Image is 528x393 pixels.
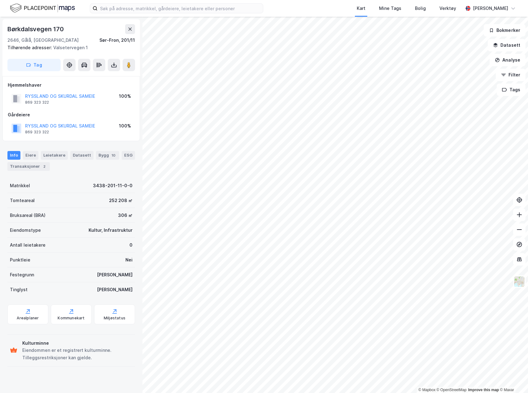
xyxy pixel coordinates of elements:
div: Tomteareal [10,197,35,204]
div: Kultur, Infrastruktur [89,227,133,234]
div: Kart [357,5,365,12]
div: Kontrollprogram for chat [497,363,528,393]
div: 3438-201-11-0-0 [93,182,133,189]
div: 306 ㎡ [118,212,133,219]
a: Improve this map [468,388,499,392]
div: 869 323 322 [25,100,49,105]
button: Tag [7,59,61,71]
div: 2 [41,163,47,170]
div: Børkdalsvegen 170 [7,24,65,34]
div: 252 208 ㎡ [109,197,133,204]
div: 0 [129,241,133,249]
div: Verktøy [439,5,456,12]
div: Leietakere [41,151,68,160]
a: OpenStreetMap [437,388,467,392]
div: [PERSON_NAME] [97,286,133,293]
div: Gårdeiere [8,111,135,119]
div: Mine Tags [379,5,401,12]
div: [PERSON_NAME] [97,271,133,279]
div: Bygg [96,151,119,160]
div: Kommunekart [58,316,85,321]
button: Bokmerker [484,24,526,37]
div: 100% [119,122,131,130]
div: Info [7,151,20,160]
iframe: Chat Widget [497,363,528,393]
button: Analyse [490,54,526,66]
div: 100% [119,93,131,100]
div: Bolig [415,5,426,12]
div: 2646, Gålå, [GEOGRAPHIC_DATA] [7,37,79,44]
div: Kulturminne [22,339,133,347]
div: ESG [122,151,135,160]
div: Miljøstatus [104,316,125,321]
button: Filter [496,69,526,81]
button: Datasett [488,39,526,51]
div: Datasett [70,151,94,160]
input: Søk på adresse, matrikkel, gårdeiere, leietakere eller personer [98,4,263,13]
div: Hjemmelshaver [8,81,135,89]
div: Matrikkel [10,182,30,189]
span: Tilhørende adresser: [7,45,53,50]
div: Arealplaner [17,316,39,321]
div: Nei [125,256,133,264]
div: Valsetervegen 1 [7,44,130,51]
div: 869 323 322 [25,130,49,135]
div: Sør-Fron, 201/11 [99,37,135,44]
div: Festegrunn [10,271,34,279]
div: Transaksjoner [7,162,50,171]
img: logo.f888ab2527a4732fd821a326f86c7f29.svg [10,3,75,14]
div: Punktleie [10,256,30,264]
div: Eiendomstype [10,227,41,234]
button: Tags [497,84,526,96]
a: Mapbox [418,388,435,392]
div: 10 [110,152,117,158]
div: Bruksareal (BRA) [10,212,46,219]
div: Antall leietakere [10,241,46,249]
div: [PERSON_NAME] [473,5,508,12]
div: Tinglyst [10,286,28,293]
div: Eiere [23,151,38,160]
div: Eiendommen er et registrert kulturminne. Tilleggsrestriksjoner kan gjelde. [22,347,133,361]
img: Z [513,276,525,287]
